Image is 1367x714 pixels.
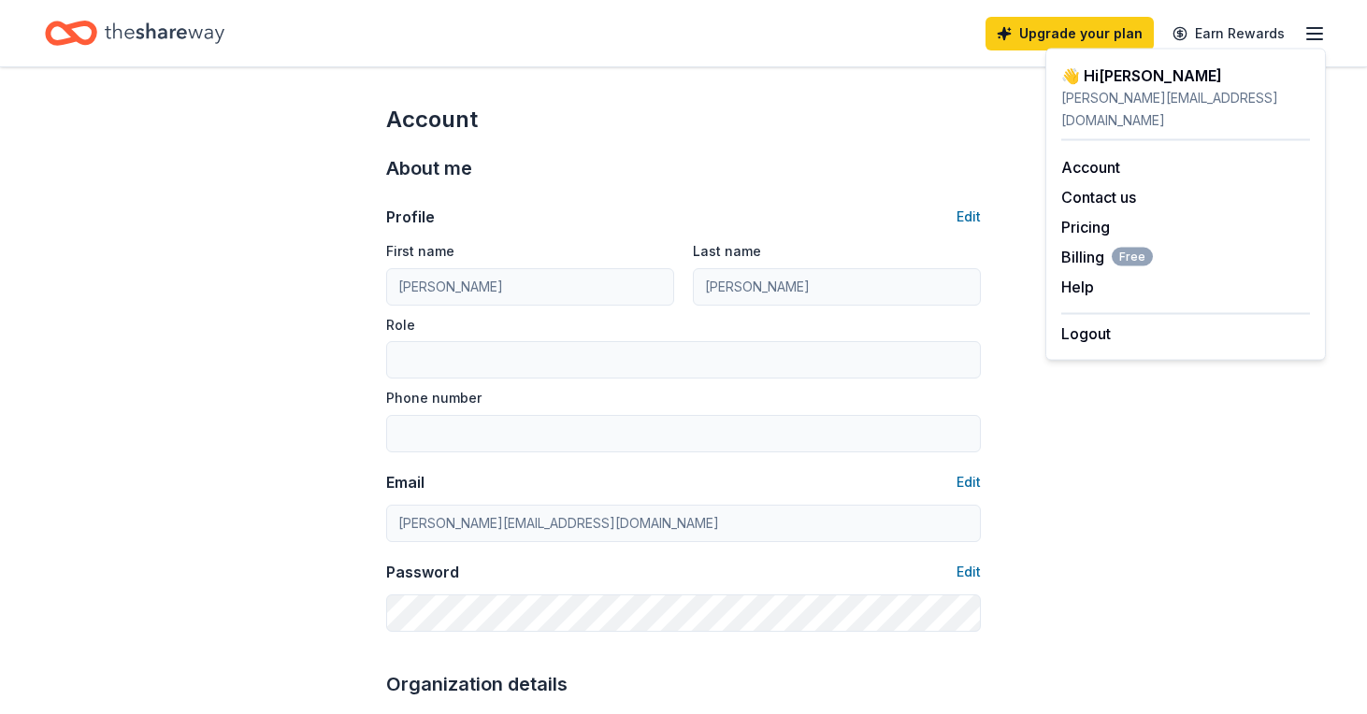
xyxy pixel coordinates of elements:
[45,11,224,55] a: Home
[1061,87,1310,132] div: [PERSON_NAME][EMAIL_ADDRESS][DOMAIN_NAME]
[386,206,435,228] div: Profile
[1061,322,1111,345] button: Logout
[957,561,981,583] button: Edit
[386,389,482,407] label: Phone number
[386,669,981,699] div: Organization details
[1061,158,1120,177] a: Account
[386,561,459,583] div: Password
[986,17,1154,50] a: Upgrade your plan
[386,471,424,493] div: Email
[386,242,454,261] label: First name
[1061,246,1153,268] span: Billing
[386,105,981,135] div: Account
[1061,276,1094,298] button: Help
[386,316,415,335] label: Role
[1061,64,1310,87] div: 👋 Hi [PERSON_NAME]
[1161,17,1296,50] a: Earn Rewards
[1061,218,1110,236] a: Pricing
[957,471,981,493] button: Edit
[693,242,761,261] label: Last name
[957,206,981,228] button: Edit
[386,153,981,183] div: About me
[1061,246,1153,268] button: BillingFree
[1112,248,1153,266] span: Free
[1061,186,1136,208] button: Contact us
